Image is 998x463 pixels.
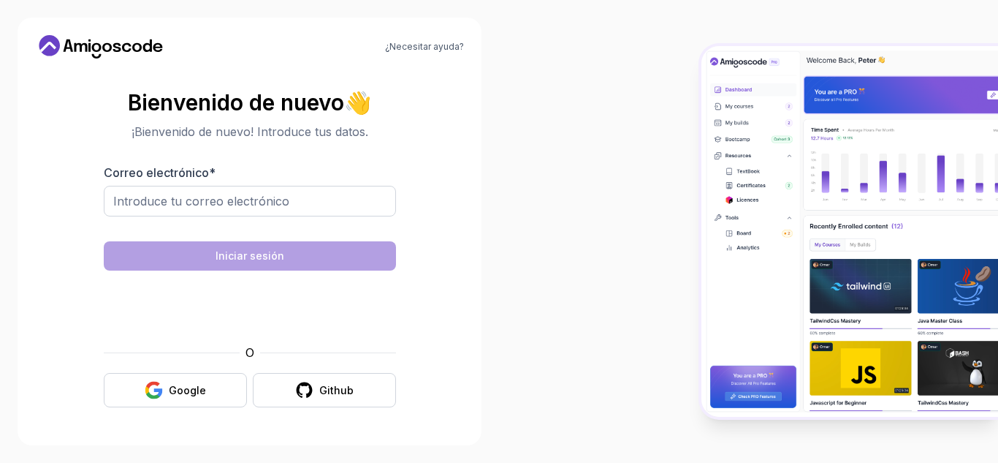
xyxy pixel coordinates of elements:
a: Enlace de inicio [35,35,167,59]
font: ¡Bienvenido de nuevo! Introduce tus datos. [132,124,368,139]
font: ¿Necesitar ayuda? [385,41,464,52]
a: ¿Necesitar ayuda? [385,41,464,53]
font: Correo electrónico [104,165,209,180]
input: Introduce tu correo electrónico [104,186,396,217]
font: Google [169,384,206,396]
font: 👋 [344,89,371,116]
iframe: Widget que contiene una casilla de verificación para el desafío de seguridad de hCaptcha [140,279,360,335]
button: Github [253,373,396,407]
font: Bienvenido de nuevo [128,89,344,116]
button: Google [104,373,247,407]
font: O [245,345,254,360]
img: Panel de Amigoscode [701,46,998,416]
button: Iniciar sesión [104,241,396,271]
font: Github [319,384,354,396]
font: Iniciar sesión [216,249,284,262]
